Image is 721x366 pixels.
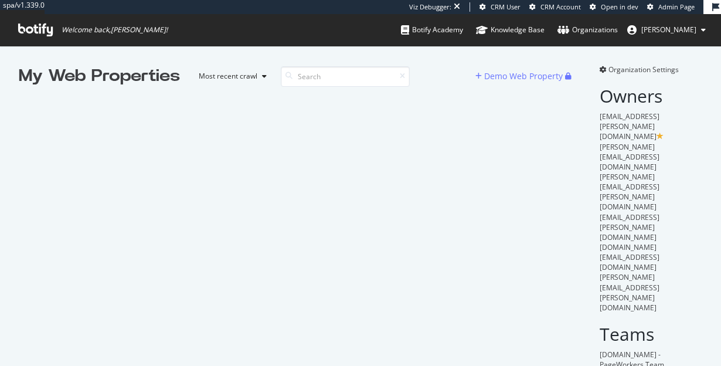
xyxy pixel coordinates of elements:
[540,2,581,11] span: CRM Account
[647,2,695,12] a: Admin Page
[401,14,463,46] a: Botify Academy
[600,324,702,344] h2: Teams
[476,24,545,36] div: Knowledge Base
[600,142,659,172] span: [PERSON_NAME][EMAIL_ADDRESS][DOMAIN_NAME]
[600,172,659,212] span: [PERSON_NAME][EMAIL_ADDRESS][PERSON_NAME][DOMAIN_NAME]
[409,2,451,12] div: Viz Debugger:
[484,70,563,82] div: Demo Web Property
[62,25,168,35] span: Welcome back, [PERSON_NAME] !
[529,2,581,12] a: CRM Account
[600,242,659,272] span: [DOMAIN_NAME][EMAIL_ADDRESS][DOMAIN_NAME]
[658,2,695,11] span: Admin Page
[600,86,702,106] h2: Owners
[199,73,257,80] div: Most recent crawl
[401,24,463,36] div: Botify Academy
[281,66,410,87] input: Search
[608,65,679,74] span: Organization Settings
[475,71,565,81] a: Demo Web Property
[19,65,180,88] div: My Web Properties
[476,14,545,46] a: Knowledge Base
[618,21,715,39] button: [PERSON_NAME]
[600,111,659,141] span: [EMAIL_ADDRESS][PERSON_NAME][DOMAIN_NAME]
[189,67,271,86] button: Most recent crawl
[641,25,696,35] span: Lilian Sparer
[600,272,659,312] span: [PERSON_NAME][EMAIL_ADDRESS][PERSON_NAME][DOMAIN_NAME]
[475,67,565,86] button: Demo Web Property
[557,14,618,46] a: Organizations
[491,2,521,11] span: CRM User
[557,24,618,36] div: Organizations
[600,212,659,242] span: [EMAIL_ADDRESS][PERSON_NAME][DOMAIN_NAME]
[479,2,521,12] a: CRM User
[601,2,638,11] span: Open in dev
[590,2,638,12] a: Open in dev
